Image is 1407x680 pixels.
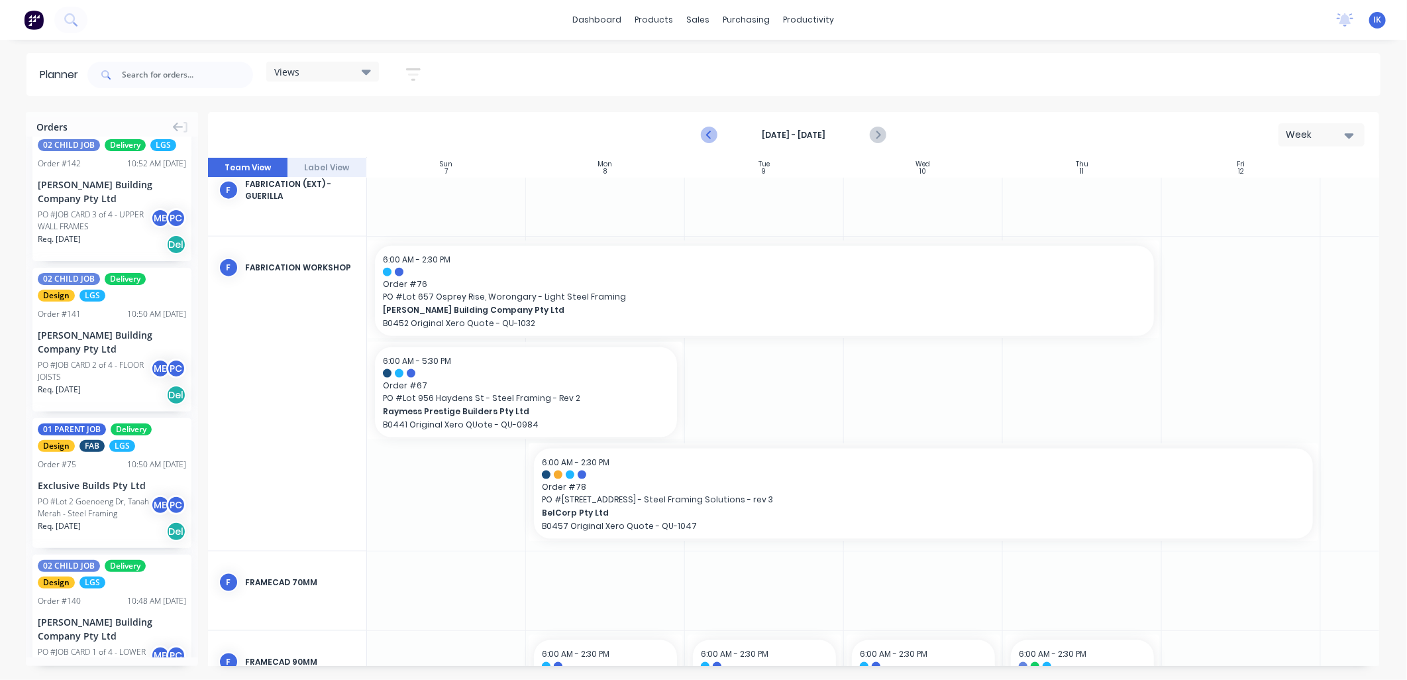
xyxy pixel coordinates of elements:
[38,479,186,492] div: Exclusive Builds Pty Ltd
[105,560,146,572] span: Delivery
[245,577,356,589] div: FRAMECAD 70mm
[287,158,367,178] button: Label View
[38,178,186,205] div: [PERSON_NAME] Building Company Pty Ltd
[383,318,1146,328] p: B0452 Original Xero Quote - QU-1032
[920,168,927,175] div: 10
[629,10,680,30] div: products
[383,380,669,392] span: Order # 67
[383,355,451,367] span: 6:00 AM - 5:30 PM
[38,615,186,643] div: [PERSON_NAME] Building Company Pty Ltd
[1019,648,1086,659] span: 6:00 AM - 2:30 PM
[1238,168,1244,175] div: 12
[166,522,186,541] div: Del
[150,646,170,665] div: ME
[24,10,44,30] img: Factory
[38,459,76,471] div: Order # 75
[274,65,299,79] span: Views
[38,233,81,245] span: Req. [DATE]
[166,646,186,665] div: PC
[38,520,81,532] span: Req. [DATE]
[566,10,629,30] a: dashboard
[38,273,100,285] span: 02 CHILD JOB
[166,359,186,378] div: PC
[727,129,860,141] strong: [DATE] - [DATE]
[542,457,609,468] span: 6:00 AM - 2:30 PM
[219,652,238,672] div: F
[383,420,669,429] p: B0441 Original Xero QUote - QU-0984
[150,208,170,228] div: ME
[383,392,669,404] span: PO # Lot 956 Haydens St - Steel Framing - Rev 2
[38,440,75,452] span: Design
[542,481,1305,493] span: Order # 78
[219,573,238,593] div: F
[38,359,154,383] div: PO #JOB CARD 2 of 4 - FLOOR JOISTS
[762,168,766,175] div: 9
[166,208,186,228] div: PC
[542,521,1305,531] p: B0457 Original Xero Quote - QU-1047
[122,62,253,88] input: Search for orders...
[542,507,1229,519] span: BelCorp Pty Ltd
[245,262,356,274] div: FABRICATION WORKSHOP
[150,359,170,378] div: ME
[36,120,68,134] span: Orders
[79,290,105,302] span: LGS
[38,496,154,520] div: PO #Lot 2 Goenoeng Dr, Tanah Merah - Steel Framing
[603,168,607,175] div: 8
[38,384,81,396] span: Req. [DATE]
[777,10,841,30] div: productivity
[440,160,452,168] div: Sun
[166,385,186,405] div: Del
[219,258,238,278] div: F
[680,10,717,30] div: sales
[127,595,186,607] div: 10:48 AM [DATE]
[38,209,154,233] div: PO #JOB CARD 3 of 4 - UPPER WALL FRAMES
[38,308,81,320] div: Order # 141
[166,235,186,255] div: Del
[79,577,105,589] span: LGS
[916,160,931,168] div: Wed
[127,459,186,471] div: 10:50 AM [DATE]
[38,646,154,670] div: PO #JOB CARD 1 of 4 - LOWER WALL FRAMES
[758,160,770,168] div: Tue
[1080,168,1084,175] div: 11
[1286,128,1347,142] div: Week
[245,178,356,202] div: FABRICATION (EXT) - GUERILLA
[105,273,146,285] span: Delivery
[717,10,777,30] div: purchasing
[383,406,641,418] span: Raymess Prestige Builders Pty Ltd
[166,495,186,515] div: PC
[38,560,100,572] span: 02 CHILD JOB
[701,648,768,659] span: 6:00 AM - 2:30 PM
[383,278,1146,290] span: Order # 76
[1237,160,1245,168] div: Fri
[38,328,186,356] div: [PERSON_NAME] Building Company Pty Ltd
[542,648,609,659] span: 6:00 AM - 2:30 PM
[150,139,176,151] span: LGS
[105,139,146,151] span: Delivery
[79,440,105,452] span: FAB
[383,291,1146,303] span: PO # Lot 657 Osprey Rise, Worongary - Light Steel Framing
[208,158,287,178] button: Team View
[109,440,135,452] span: LGS
[38,424,106,435] span: 01 PARENT JOB
[383,254,450,265] span: 6:00 AM - 2:30 PM
[860,648,927,659] span: 6:00 AM - 2:30 PM
[40,67,85,83] div: Planner
[127,158,186,170] div: 10:52 AM [DATE]
[38,158,81,170] div: Order # 142
[38,290,75,302] span: Design
[127,308,186,320] div: 10:50 AM [DATE]
[219,180,238,200] div: F
[542,494,1305,506] span: PO # [STREET_ADDRESS] - Steel Framing Solutions - rev 3
[245,656,356,668] div: FRAMECAD 90mm
[38,577,75,589] span: Design
[1076,160,1088,168] div: Thu
[383,304,1070,316] span: [PERSON_NAME] Building Company Pty Ltd
[150,495,170,515] div: ME
[444,168,448,175] div: 7
[38,139,100,151] span: 02 CHILD JOB
[111,424,152,435] span: Delivery
[598,160,613,168] div: Mon
[38,595,81,607] div: Order # 140
[1278,123,1365,146] button: Week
